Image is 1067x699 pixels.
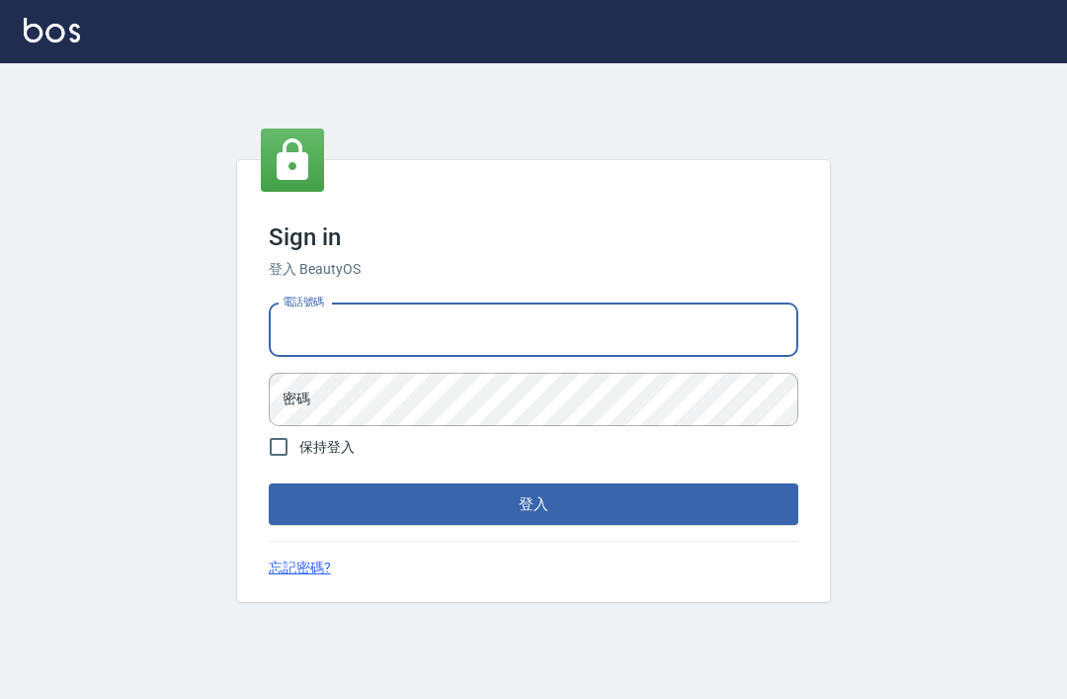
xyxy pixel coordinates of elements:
h3: Sign in [269,223,798,251]
a: 忘記密碼? [269,558,331,578]
button: 登入 [269,483,798,525]
img: Logo [24,18,80,43]
label: 電話號碼 [283,295,324,309]
h6: 登入 BeautyOS [269,259,798,280]
span: 保持登入 [299,437,355,458]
